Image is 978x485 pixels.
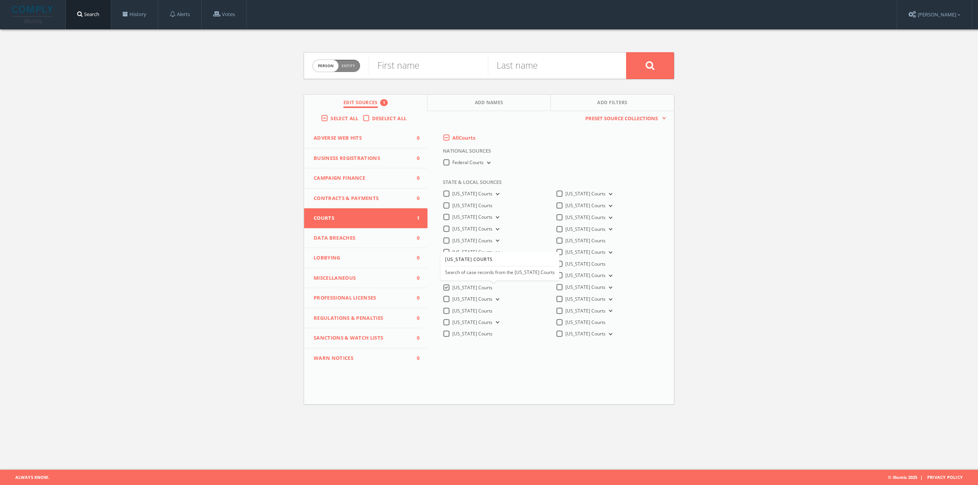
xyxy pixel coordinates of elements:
span: Entity [342,63,355,69]
span: [US_STATE] Courts [565,296,606,302]
button: Courts1 [304,208,427,228]
button: WARN Notices0 [304,348,427,368]
div: Search of case records from the [US_STATE] Courts [445,269,555,276]
span: 0 [408,274,420,282]
span: 0 [408,174,420,182]
button: [US_STATE] Courts [492,296,501,303]
button: Campaign Finance0 [304,168,427,189]
span: All Courts [452,134,475,141]
span: © illumis 2025 [888,470,972,485]
span: [US_STATE] Courts [565,249,606,255]
button: [US_STATE] Courts [606,226,614,233]
span: Sanctions & Watch Lists [314,334,408,342]
span: [US_STATE] Courts [565,190,606,197]
button: [US_STATE] Courts [606,296,614,303]
span: [US_STATE] Courts [565,226,606,232]
button: Contracts & Payments0 [304,189,427,209]
button: [US_STATE] Courts [492,249,501,256]
span: National Sources [437,147,491,159]
span: 0 [408,234,420,242]
button: Federal Courts [484,160,492,166]
button: Regulations & Penalties0 [304,308,427,329]
button: Adverse Web Hits0 [304,128,427,148]
button: [US_STATE] Courts [606,272,614,279]
span: [US_STATE] Courts [452,226,492,232]
span: WARN Notices [314,354,408,362]
span: [US_STATE] Courts [452,237,492,244]
a: Privacy Policy [927,474,963,480]
span: Campaign Finance [314,174,408,182]
button: Lobbying0 [304,248,427,268]
button: [US_STATE] Courts [492,226,501,233]
div: 1 [380,99,388,106]
span: [US_STATE] Courts [565,308,606,314]
span: | [917,474,926,480]
span: [US_STATE] Courts [452,190,492,197]
span: Business Registrations [314,155,408,162]
span: [US_STATE] Courts [452,214,492,220]
span: 1 [408,214,420,222]
button: [US_STATE] Courts [606,203,614,209]
div: [US_STATE] Courts [445,253,555,266]
span: [US_STATE] Courts [452,284,492,291]
span: Always Know. [6,470,49,485]
span: Add Names [475,99,504,108]
span: Regulations & Penalties [314,314,408,322]
span: [US_STATE] Courts [565,330,606,337]
button: [US_STATE] Courts [492,319,501,326]
span: 0 [408,254,420,262]
button: [US_STATE] Courts [492,191,501,198]
span: [US_STATE] Courts [565,214,606,221]
span: [US_STATE] Courts [565,261,606,267]
span: Miscellaneous [314,274,408,282]
span: person [313,60,338,72]
span: Courts [314,214,408,222]
span: Select All [330,115,358,122]
span: Federal Courts [452,159,484,166]
button: [US_STATE] Courts [606,308,614,314]
button: Add Names [427,95,551,111]
button: Add Filters [551,95,674,111]
button: [US_STATE] Courts [606,191,614,198]
button: Sanctions & Watch Lists0 [304,328,427,348]
span: Lobbying [314,254,408,262]
span: Professional Licenses [314,294,408,302]
span: 0 [408,134,420,142]
span: 0 [408,294,420,302]
span: [US_STATE] Courts [452,296,492,302]
button: Preset Source Collections [581,115,666,122]
span: 0 [408,195,420,202]
span: 0 [408,334,420,342]
span: Deselect All [372,115,407,122]
span: [US_STATE] Courts [565,202,606,209]
button: [US_STATE] Courts [606,249,614,256]
img: illumis [12,6,55,23]
button: [US_STATE] Courts [492,214,501,221]
span: Preset Source Collections [581,115,662,122]
span: Edit Sources [343,99,378,108]
span: [US_STATE] Courts [452,249,492,255]
span: State & Local Sources [437,179,502,190]
span: [US_STATE] Courts [565,272,606,279]
span: [US_STATE] Courts [452,330,492,337]
span: [US_STATE] Courts [565,284,606,290]
button: Business Registrations0 [304,148,427,169]
button: [US_STATE] Courts [606,284,614,291]
button: Edit Sources1 [304,95,427,111]
span: Adverse Web Hits [314,134,408,142]
span: [US_STATE] Courts [565,319,606,325]
button: [US_STATE] Courts [606,331,614,338]
span: 0 [408,354,420,362]
button: Miscellaneous0 [304,268,427,288]
span: 0 [408,314,420,322]
button: [US_STATE] Courts [606,214,614,221]
span: 0 [408,155,420,162]
button: Professional Licenses0 [304,288,427,308]
span: [US_STATE] Courts [452,319,492,325]
span: Contracts & Payments [314,195,408,202]
button: Data Breaches0 [304,228,427,248]
span: Add Filters [597,99,628,108]
span: [US_STATE] Courts [452,202,492,209]
span: [US_STATE] Courts [452,308,492,314]
button: [US_STATE] Courts [492,237,501,244]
